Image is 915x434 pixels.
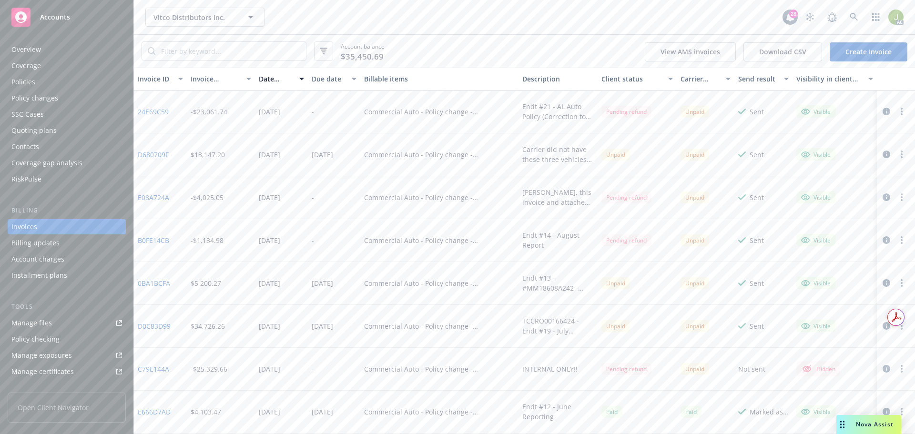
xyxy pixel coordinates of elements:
div: Manage certificates [11,364,74,379]
div: Endt #21 - AL Auto Policy (Correction to Endt #18) [522,101,594,121]
div: Unpaid [681,106,709,118]
a: Manage certificates [8,364,126,379]
div: Paid [601,406,622,418]
span: Vitco Distributors Inc. [153,12,236,22]
a: Policy changes [8,91,126,106]
div: Overview [11,42,41,57]
div: TCCRO00166424 - Endt #19 - July Add/Deletes (Auto Liability) [522,316,594,336]
div: Commercial Auto - Policy change - MM18608A23 [364,364,515,374]
div: Endt #12 - June Reporting [522,402,594,422]
div: Sent [750,107,764,117]
a: Account charges [8,252,126,267]
div: Policies [11,74,35,90]
div: Policy changes [11,91,58,106]
div: RiskPulse [11,172,41,187]
div: Endt #13 - #MM18608A242 - [DATE] Reporting [522,273,594,293]
div: - [312,192,314,202]
div: Contacts [11,139,39,154]
input: Filter by keyword... [155,42,306,60]
div: $5,200.27 [191,278,221,288]
div: [DATE] [259,150,280,160]
div: Commercial Auto - Policy change - MM18608A24 [364,407,515,417]
div: Tools [8,302,126,312]
button: Invoice ID [134,68,187,91]
a: Coverage [8,58,126,73]
a: Coverage gap analysis [8,155,126,171]
div: Invoices [11,219,37,234]
div: Pending refund [601,192,651,203]
a: Report a Bug [823,8,842,27]
a: Quoting plans [8,123,126,138]
div: Visible [801,107,831,116]
a: Policy checking [8,332,126,347]
div: [DATE] [312,321,333,331]
a: D680709F [138,150,169,160]
div: Send result [738,74,778,84]
a: Manage exposures [8,348,126,363]
div: Visible [801,279,831,287]
div: Coverage gap analysis [11,155,82,171]
div: Commercial Auto - Policy change - MM18608A24 [364,192,515,202]
div: Unpaid [681,363,709,375]
div: Unpaid [681,277,709,289]
div: Visible [801,150,831,159]
span: Nova Assist [856,420,894,428]
a: 24E69C59 [138,107,169,117]
div: [DATE] [259,192,280,202]
span: $35,450.69 [341,50,384,63]
div: [DATE] [259,321,280,331]
div: SSC Cases [11,107,44,122]
div: [PERSON_NAME], this invoice and attached endorsement reflects the corrected [DATE] - New TIV valu... [522,187,594,207]
div: $13,147.20 [191,150,225,160]
div: Unpaid [601,149,630,161]
div: Installment plans [11,268,67,283]
div: Unpaid [681,149,709,161]
button: Send result [734,68,793,91]
div: Manage claims [11,380,60,395]
a: Accounts [8,4,126,30]
div: Manage files [11,315,52,331]
div: Paid [681,406,701,418]
button: Invoice amount [187,68,255,91]
div: Description [522,74,594,84]
div: Commercial Auto - Policy change - TCCRO00166424 [364,150,515,160]
a: 0BA1BCFA [138,278,170,288]
a: SSC Cases [8,107,126,122]
div: - [312,364,314,374]
a: C79E144A [138,364,169,374]
a: Switch app [866,8,885,27]
div: Date issued [259,74,294,84]
div: [DATE] [312,278,333,288]
a: Create Invoice [830,42,907,61]
a: Billing updates [8,235,126,251]
div: Unpaid [601,277,630,289]
a: D0C83D99 [138,321,171,331]
div: Pending refund [601,363,651,375]
div: Billing [8,206,126,215]
button: Download CSV [743,42,822,61]
div: Carrier status [681,74,721,84]
div: [DATE] [259,235,280,245]
div: Account charges [11,252,64,267]
div: Commercial Auto - Policy change - TCCRO00166424 [364,107,515,117]
div: -$4,025.05 [191,192,224,202]
div: Due date [312,74,346,84]
div: [DATE] [259,364,280,374]
button: View AMS invoices [645,42,736,61]
div: Sent [750,150,764,160]
div: Unpaid [681,234,709,246]
a: Contacts [8,139,126,154]
a: B0FE14CB [138,235,169,245]
a: E666D7AD [138,407,171,417]
a: Overview [8,42,126,57]
span: Accounts [40,13,70,21]
div: Visible [801,322,831,330]
button: Visibility in client dash [793,68,877,91]
div: [DATE] [259,278,280,288]
div: Sent [750,235,764,245]
div: Manage exposures [11,348,72,363]
div: Commercial Auto - Policy change - MM18608A24 [364,235,515,245]
div: Sent [750,278,764,288]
